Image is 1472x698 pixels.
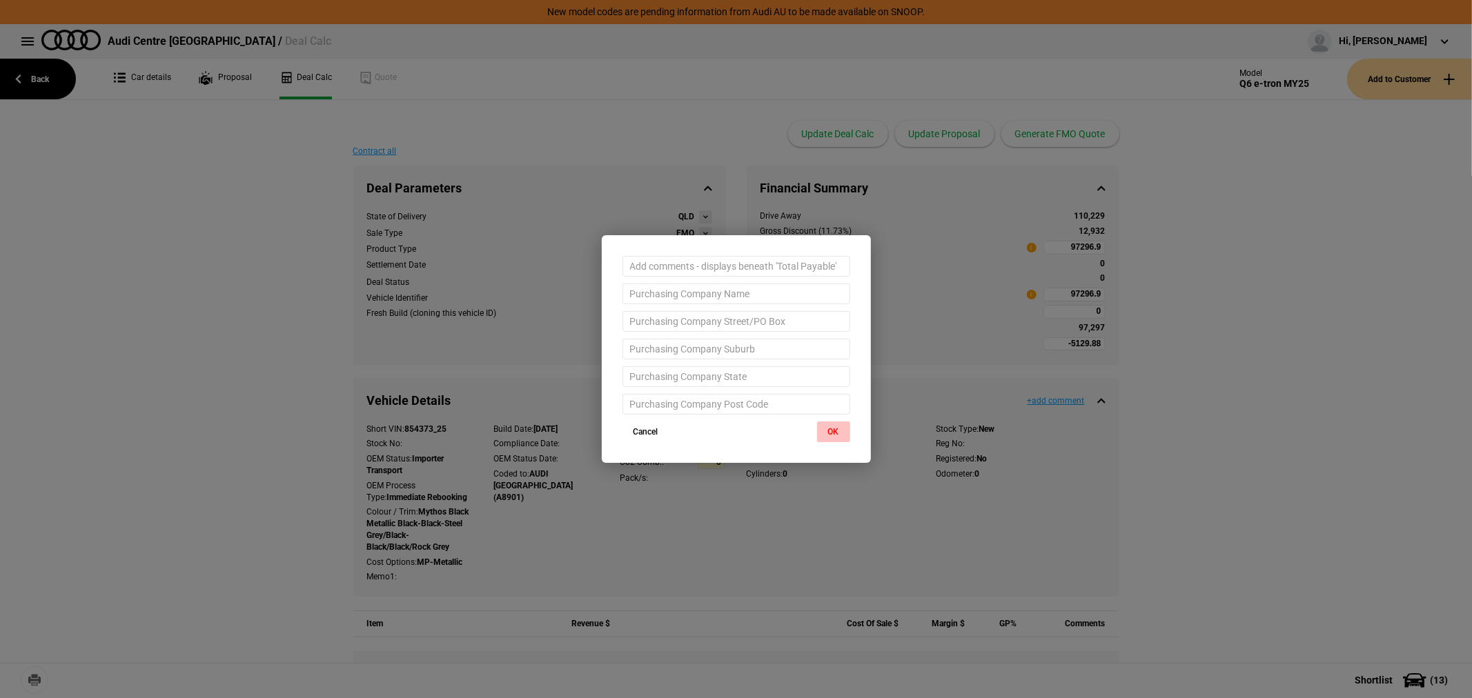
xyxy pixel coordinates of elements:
input: Purchasing Company Name [622,283,850,304]
input: Purchasing Company Post Code [622,394,850,415]
input: Purchasing Company Suburb [622,339,850,359]
input: Add comments - displays beneath 'Total Payable' [622,256,850,277]
button: Cancel [622,421,669,442]
input: Purchasing Company State [622,366,850,387]
input: Purchasing Company Street/PO Box [622,311,850,332]
button: OK [817,421,850,442]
